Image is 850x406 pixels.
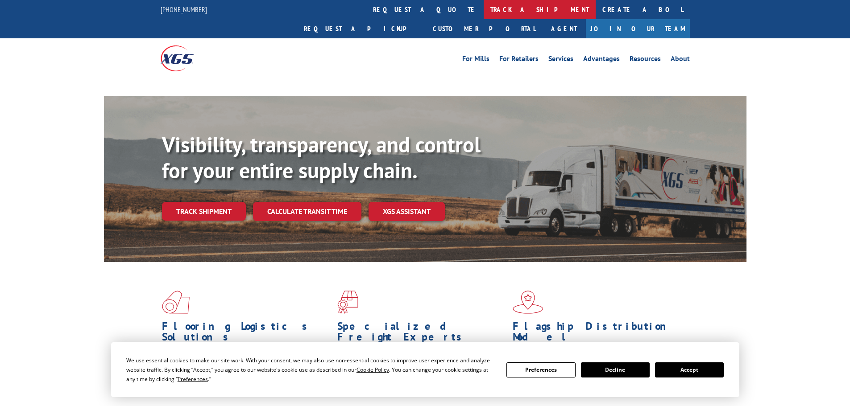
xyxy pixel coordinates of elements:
[583,55,620,65] a: Advantages
[655,362,724,377] button: Accept
[462,55,489,65] a: For Mills
[499,55,539,65] a: For Retailers
[630,55,661,65] a: Resources
[369,202,445,221] a: XGS ASSISTANT
[161,5,207,14] a: [PHONE_NUMBER]
[162,131,481,184] b: Visibility, transparency, and control for your entire supply chain.
[337,291,358,314] img: xgs-icon-focused-on-flooring-red
[297,19,426,38] a: Request a pickup
[357,366,389,373] span: Cookie Policy
[111,342,739,397] div: Cookie Consent Prompt
[513,321,681,347] h1: Flagship Distribution Model
[581,362,650,377] button: Decline
[126,356,496,384] div: We use essential cookies to make our site work. With your consent, we may also use non-essential ...
[548,55,573,65] a: Services
[671,55,690,65] a: About
[542,19,586,38] a: Agent
[253,202,361,221] a: Calculate transit time
[162,202,246,221] a: Track shipment
[162,321,331,347] h1: Flooring Logistics Solutions
[506,362,575,377] button: Preferences
[337,321,506,347] h1: Specialized Freight Experts
[426,19,542,38] a: Customer Portal
[513,291,543,314] img: xgs-icon-flagship-distribution-model-red
[178,375,208,383] span: Preferences
[162,291,190,314] img: xgs-icon-total-supply-chain-intelligence-red
[586,19,690,38] a: Join Our Team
